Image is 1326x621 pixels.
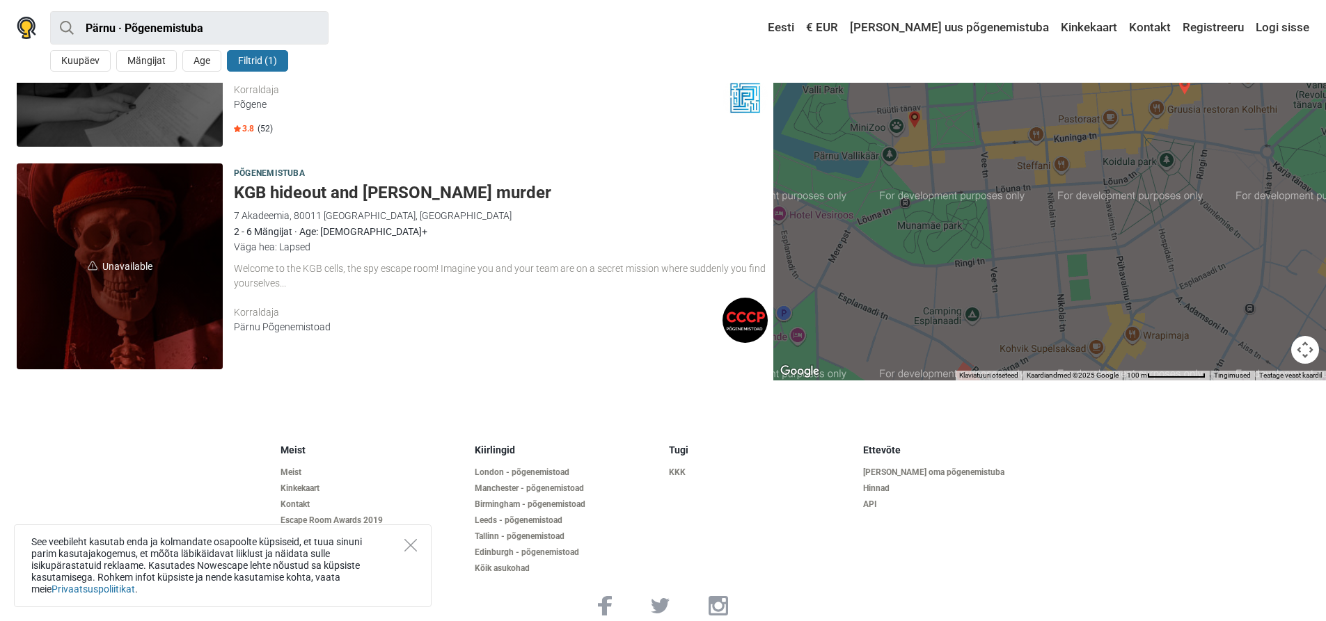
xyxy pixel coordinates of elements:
img: Eesti [758,23,768,33]
span: 3.8 [234,123,254,134]
span: 100 m [1127,371,1147,379]
img: Pärnu Põgenemistoad [723,298,768,343]
div: See veebileht kasutab enda ja kolmandate osapoolte küpsiseid, et tuua sinuni parim kasutajakogemu... [14,524,432,607]
a: Kõik asukohad [475,563,658,574]
div: 7 Akadeemia, 80011 [GEOGRAPHIC_DATA], [GEOGRAPHIC_DATA] [234,208,768,223]
a: [PERSON_NAME] oma põgenemistuba [863,467,1046,478]
a: Meist [281,467,464,478]
div: Pärnu Põgenemistoad [234,320,723,334]
div: Põgene [234,97,723,112]
button: Mängijat [116,50,177,72]
a: Logi sisse [1252,15,1309,40]
a: Google Mapsis selle piirkonna avamine (avaneb uues aknas) [777,362,823,380]
span: Põgenemistuba [234,166,305,182]
a: Manchester - põgenemistoad [475,483,658,494]
img: Põgene [723,75,768,120]
div: KGB hideout and John F. Kennedy murder [906,111,923,128]
h5: Meist [281,444,464,456]
h5: KGB hideout and [PERSON_NAME] murder [234,183,768,203]
div: Korraldaja [234,305,723,320]
a: [PERSON_NAME] uus põgenemistuba [846,15,1052,40]
a: KKK [669,467,852,478]
a: unavailableUnavailable KGB hideout and John F. Kennedy murder [17,163,223,369]
h5: Ettevõte [863,444,1046,456]
input: proovi “Tallinn” [50,11,329,45]
a: Hinnad [863,483,1046,494]
div: Pille küüsis [1176,78,1193,95]
a: API [863,499,1046,510]
button: Age [182,50,221,72]
div: Väga hea: Lapsed [234,239,768,255]
img: Star [234,125,241,132]
h5: Tugi [669,444,852,456]
a: Kontakt [1126,15,1174,40]
a: Leeds - põgenemistoad [475,515,658,526]
button: Kaardi mõõtkava: 100 m 80 piksli kohta [1123,371,1210,380]
a: Privaatsuspoliitikat [52,583,135,595]
button: Kuupäev [50,50,111,72]
img: Nowescape logo [17,17,36,39]
div: 2 - 6 Mängijat · Age: [DEMOGRAPHIC_DATA]+ [234,224,768,239]
a: London - põgenemistoad [475,467,658,478]
span: Kaardiandmed ©2025 Google [1027,371,1119,379]
a: Tallinn - põgenemistoad [475,531,658,542]
a: Registreeru [1179,15,1247,40]
a: Eesti [755,15,798,40]
div: Welcome to the KGB cells, the spy escape room! Imagine you and your team are on a secret mission ... [234,261,768,291]
img: unavailable [88,261,97,271]
img: Google [777,362,823,380]
button: Close [404,539,417,551]
button: Kaardikaamera juhtnupud [1291,336,1319,364]
a: Birmingham - põgenemistoad [475,499,658,510]
button: Klaviatuuri otseteed [959,371,1018,380]
a: Escape Room Awards 2019 [281,515,464,526]
a: € EUR [803,15,842,40]
a: Kontakt [281,499,464,510]
span: (52) [258,123,273,134]
div: Korraldaja [234,83,723,97]
a: Tingimused (avaneb uuel vahekaardil) [1214,371,1251,379]
a: Teatage veast kaardil [1259,371,1322,379]
a: Edinburgh - põgenemistoad [475,547,658,558]
span: Unavailable [17,163,223,369]
a: Kinkekaart [281,483,464,494]
a: Kinkekaart [1057,15,1121,40]
button: Filtrid (1) [227,50,288,72]
h5: Kiirlingid [475,444,658,456]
